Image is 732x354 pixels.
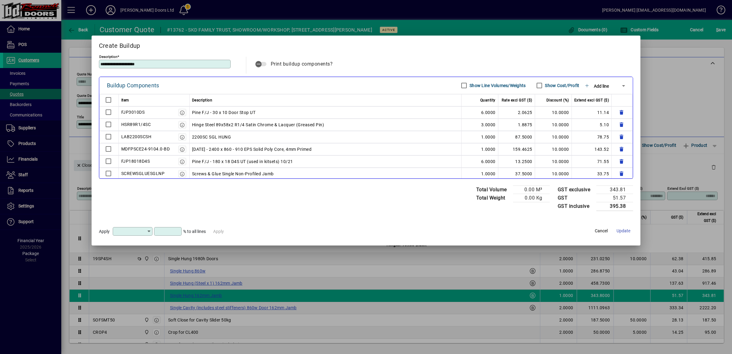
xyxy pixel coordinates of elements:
div: Buildup Components [107,81,159,90]
td: 0.00 M³ [513,185,550,194]
td: 2200SC SGL HUNG [190,131,462,143]
td: GST exclusive [555,185,597,194]
td: 3.0000 [462,119,498,131]
span: Cancel [595,228,608,234]
span: Add line [594,84,609,89]
td: 10.0000 [535,168,572,180]
span: Description [192,97,213,104]
td: 343.81 [596,185,633,194]
div: MDFPSCE24-9104.0-BD [121,145,170,153]
label: Show Cost/Profit [544,82,579,89]
td: 33.75 [572,168,612,180]
label: Show Line Volumes/Weights [468,82,526,89]
td: 78.75 [572,131,612,143]
td: 10.0000 [535,119,572,131]
mat-label: Description [99,54,117,59]
div: SCREWSGLUESGLNP [121,170,165,177]
div: 1.8875 [501,121,532,128]
span: Quantity [480,97,496,104]
td: [DATE] - 2400 x 860 - 910 EPS Solid Poly Core, 4mm Primed [190,143,462,155]
div: 13.2500 [501,158,532,165]
span: Update [617,228,630,234]
span: Apply [99,229,110,234]
td: 395.38 [596,202,633,211]
td: Hinge Steel 89x58x2 R1/4 Satin Chrome & Lacquer (Greased Pin) [190,119,462,131]
td: 0.00 Kg [513,194,550,202]
td: 10.0000 [535,106,572,119]
td: Screws & Glue Single Non-Profiled Jamb [190,168,462,180]
div: 159.4625 [501,146,532,153]
td: 1.0000 [462,143,498,155]
span: Item [121,97,129,104]
td: 10.0000 [535,131,572,143]
td: Total Weight [473,194,513,202]
button: Update [613,225,633,236]
td: 11.14 [572,106,612,119]
td: 1.0000 [462,131,498,143]
button: Cancel [591,225,611,236]
span: Discount (%) [546,97,569,104]
td: 6.0000 [462,106,498,119]
span: Rate excl GST ($) [502,97,532,104]
div: HSR89R1/4SC [121,121,151,128]
td: 71.55 [572,155,612,168]
div: 2.0625 [501,109,532,116]
span: Print buildup components? [271,61,333,67]
td: 143.52 [572,143,612,155]
span: % to all lines [183,229,206,234]
div: FJP18018D4S [121,158,150,165]
td: GST [555,194,597,202]
span: Extend excl GST ($) [574,97,609,104]
td: 1.0000 [462,168,498,180]
h2: Create Buildup [92,36,641,53]
td: 5.10 [572,119,612,131]
td: 51.57 [596,194,633,202]
div: LAB2200SCSH [121,133,152,140]
td: Pine F/J - 30 x 10 Door Stop UT [190,106,462,119]
div: 87.5000 [501,133,532,141]
td: Pine F/J - 180 x 18 D4S UT (used in kitsets) 10/21 [190,155,462,168]
td: 10.0000 [535,143,572,155]
td: GST inclusive [555,202,597,211]
td: 10.0000 [535,155,572,168]
td: Total Volume [473,185,513,194]
div: FJP3010DS [121,108,145,116]
div: 37.5000 [501,170,532,177]
td: 6.0000 [462,155,498,168]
